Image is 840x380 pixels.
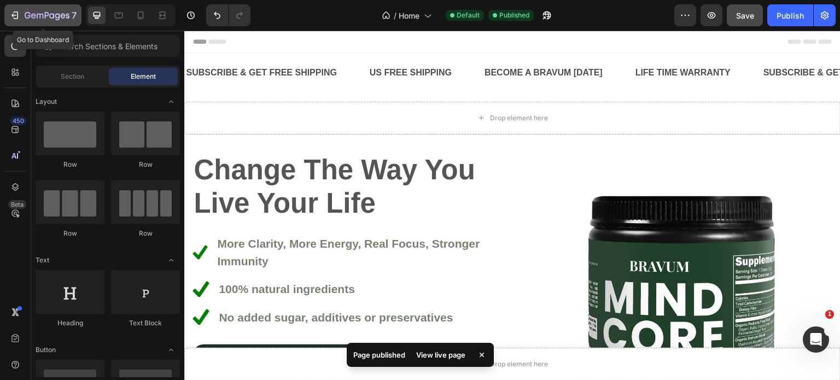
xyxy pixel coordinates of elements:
[8,200,26,209] div: Beta
[36,229,104,238] div: Row
[162,93,180,110] span: Toggle open
[36,345,56,355] span: Button
[8,278,25,295] img: Alt Image
[111,318,180,328] div: Text Block
[8,250,25,267] img: Alt Image
[10,116,26,125] div: 450
[45,63,54,72] img: tab_domain_overview_orange.svg
[31,17,54,26] div: v 4.0.25
[8,214,23,229] img: Alt Image
[450,33,547,51] div: LIFE TIME WARRANTY
[115,63,124,72] img: tab_keywords_by_traffic_grey.svg
[184,31,840,380] iframe: Design area
[803,326,829,353] iframe: Intercom live chat
[111,160,180,169] div: Row
[499,10,529,20] span: Published
[17,28,26,37] img: website_grey.svg
[162,341,180,359] span: Toggle open
[457,10,480,20] span: Default
[410,347,472,363] div: View live page
[185,34,267,50] p: US FREE SHIPPING
[61,72,84,81] span: Section
[300,34,418,50] p: BECOME A BRAVUM [DATE]
[34,278,269,296] p: No added sugar, additives or preservatives
[8,314,183,347] a: PERFECT, I WANT IT!
[34,250,171,267] p: 100% natural ingredients
[33,204,318,239] p: More Clarity, More Energy, Real Focus, Stronger Immunity
[28,28,122,37] div: Domínio: [DOMAIN_NAME]
[399,10,419,21] span: Home
[736,11,754,20] span: Save
[394,10,396,21] span: /
[825,310,834,319] span: 1
[72,9,77,22] p: 7
[36,255,49,265] span: Text
[111,229,180,238] div: Row
[353,349,405,360] p: Page published
[767,4,813,26] button: Publish
[727,4,763,26] button: Save
[777,10,804,21] div: Publish
[36,160,104,169] div: Row
[162,252,180,269] span: Toggle open
[36,318,104,328] div: Heading
[306,329,364,338] div: Drop element here
[8,121,319,190] h2: Change The Way You Live Your Life
[17,17,26,26] img: logo_orange.svg
[57,65,84,72] div: Domínio
[4,4,81,26] button: 7
[36,35,180,57] input: Search Sections & Elements
[579,34,730,50] p: SUBSCRIBE & GET FREE SHIPPING
[127,65,176,72] div: Palavras-chave
[131,72,156,81] span: Element
[2,34,153,50] p: SUBSCRIBE & GET FREE SHIPPING
[36,97,57,107] span: Layout
[206,4,250,26] div: Undo/Redo
[306,83,364,92] div: Drop element here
